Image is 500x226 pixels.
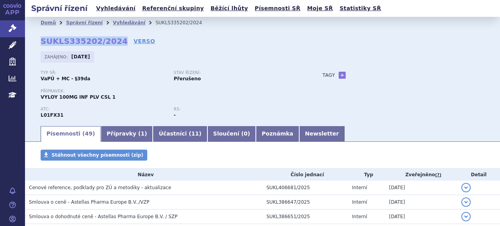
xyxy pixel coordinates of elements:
a: Vyhledávání [94,3,138,14]
span: Smlouva o dohodnuté ceně - Astellas Pharma Europe B.V. / SZP [29,214,177,219]
th: Název [25,169,262,181]
a: Účastníci (11) [153,126,207,142]
a: Písemnosti (49) [41,126,101,142]
a: Referenční skupiny [140,3,206,14]
a: Vyhledávání [113,20,145,25]
span: Interní [352,185,367,190]
span: 49 [85,130,92,137]
h3: Tagy [323,71,335,80]
a: VERSO [134,37,155,45]
strong: Přerušeno [174,76,201,81]
strong: VaPÚ + MC - §39da [41,76,90,81]
th: Číslo jednací [262,169,348,181]
a: Statistiky SŘ [337,3,383,14]
a: + [339,72,346,79]
a: Správní řízení [66,20,103,25]
td: SUKL386647/2025 [262,195,348,210]
button: detail [461,183,471,192]
td: [DATE] [385,210,457,224]
a: Stáhnout všechny písemnosti (zip) [41,150,147,161]
p: Přípravek: [41,89,307,94]
span: 11 [191,130,199,137]
td: [DATE] [385,181,457,195]
span: Cenové reference, podklady pro ZÚ a metodiky - aktualizace [29,185,171,190]
a: Moje SŘ [305,3,335,14]
span: VYLOY 100MG INF PLV CSL 1 [41,94,116,100]
td: SUKL406681/2025 [262,181,348,195]
span: Stáhnout všechny písemnosti (zip) [52,152,143,158]
th: Typ [348,169,385,181]
p: RS: [174,107,299,112]
a: Poznámka [256,126,299,142]
a: Sloučení (0) [207,126,256,142]
button: detail [461,212,471,221]
strong: SUKLS335202/2024 [41,36,128,46]
li: SUKLS335202/2024 [155,17,212,29]
span: Interní [352,199,367,205]
abbr: (?) [435,172,441,178]
strong: [DATE] [71,54,90,60]
h2: Správní řízení [25,3,94,14]
a: Písemnosti SŘ [252,3,303,14]
a: Přípravky (1) [101,126,153,142]
a: Běžící lhůty [208,3,250,14]
span: Interní [352,214,367,219]
a: Newsletter [299,126,345,142]
p: Stav řízení: [174,71,299,75]
th: Zveřejněno [385,169,457,181]
span: 1 [141,130,145,137]
td: [DATE] [385,195,457,210]
strong: ZOLBETUXIMAB [41,112,64,118]
td: SUKL386651/2025 [262,210,348,224]
button: detail [461,197,471,207]
span: 0 [244,130,248,137]
a: Domů [41,20,56,25]
strong: - [174,112,176,118]
p: ATC: [41,107,166,112]
span: Smlouva o ceně - Astellas Pharma Europe B.V../VZP [29,199,149,205]
span: Zahájeno: [45,54,69,60]
p: Typ SŘ: [41,71,166,75]
th: Detail [457,169,500,181]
